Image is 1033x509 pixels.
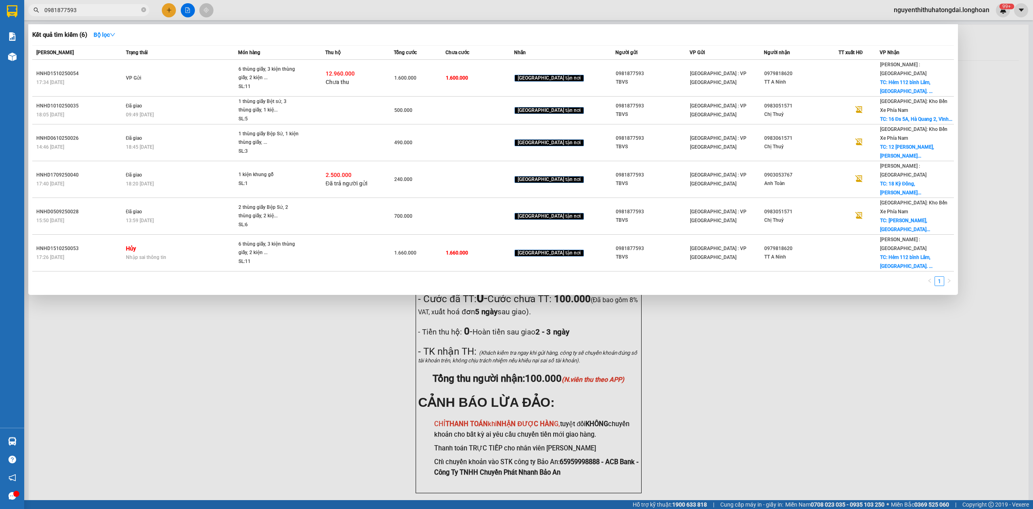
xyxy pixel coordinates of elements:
[690,135,747,150] span: [GEOGRAPHIC_DATA] : VP [GEOGRAPHIC_DATA]
[238,170,299,179] div: 1 kiện khung gỗ
[880,62,926,76] span: [PERSON_NAME] : [GEOGRAPHIC_DATA]
[947,278,951,283] span: right
[616,69,689,78] div: 0981877593
[764,69,838,78] div: 0979818620
[238,179,299,188] div: SL: 1
[880,116,953,122] span: TC: 16 Đs 5A, Hà Quang 2, Vĩnh...
[935,276,944,286] li: 1
[8,474,16,482] span: notification
[514,176,584,183] span: [GEOGRAPHIC_DATA] tận nơi
[690,50,705,55] span: VP Gửi
[141,7,146,12] span: close-circle
[238,50,260,55] span: Món hàng
[8,456,16,463] span: question-circle
[446,75,468,81] span: 1.600.000
[880,163,926,178] span: [PERSON_NAME] : [GEOGRAPHIC_DATA]
[880,50,899,55] span: VP Nhận
[616,253,689,261] div: TBVS
[764,216,838,225] div: Chị Thuỷ
[238,115,299,124] div: SL: 5
[8,32,17,41] img: solution-icon
[616,110,689,119] div: TBVS
[126,144,154,150] span: 18:45 [DATE]
[690,209,747,223] span: [GEOGRAPHIC_DATA] : VP [GEOGRAPHIC_DATA]
[935,277,944,286] a: 1
[36,244,123,253] div: HNHD1510250053
[514,139,584,147] span: [GEOGRAPHIC_DATA] tận nơi
[36,134,123,143] div: HNHD0610250026
[514,50,526,55] span: Nhãn
[394,140,412,145] span: 490.000
[325,50,341,55] span: Thu hộ
[394,107,412,113] span: 500.000
[764,143,838,151] div: Chị Thuỷ
[36,112,64,118] span: 18:05 [DATE]
[44,6,140,15] input: Tìm tên, số ĐT hoặc mã đơn
[764,134,838,143] div: 0983061571
[126,103,142,109] span: Đã giao
[690,71,747,85] span: [GEOGRAPHIC_DATA] : VP [GEOGRAPHIC_DATA]
[880,200,947,215] span: [GEOGRAPHIC_DATA]: Kho Bến Xe Phía Nam
[126,181,154,187] span: 18:20 [DATE]
[238,257,299,266] div: SL: 11
[326,180,368,187] span: Đã trả người gửi
[925,276,935,286] button: left
[616,244,689,253] div: 0981877593
[36,208,123,216] div: HNHD0509250028
[326,70,355,77] span: 12.960.000
[36,80,64,85] span: 17:34 [DATE]
[616,216,689,225] div: TBVS
[33,7,39,13] span: search
[126,172,142,178] span: Đã giao
[880,254,933,269] span: TC: Hẻm 112 bình Lâm, [GEOGRAPHIC_DATA]. ...
[238,82,299,91] div: SL: 11
[8,437,17,446] img: warehouse-icon
[514,250,584,257] span: [GEOGRAPHIC_DATA] tận nơi
[8,492,16,500] span: message
[36,102,123,110] div: HNHD1010250035
[326,172,351,178] span: 2.500.000
[126,209,142,215] span: Đã giao
[238,147,299,156] div: SL: 3
[7,5,17,17] img: logo-vxr
[394,50,417,55] span: Tổng cước
[36,181,64,187] span: 17:40 [DATE]
[110,32,115,38] span: down
[514,107,584,114] span: [GEOGRAPHIC_DATA] tận nơi
[126,135,142,141] span: Đã giao
[126,218,154,223] span: 13:59 [DATE]
[87,28,122,41] button: Bộ lọcdown
[8,53,17,61] img: warehouse-icon
[394,213,412,219] span: 700.000
[394,177,412,182] span: 240.000
[445,50,469,55] span: Chưa cước
[238,221,299,229] div: SL: 6
[616,179,689,188] div: TBVS
[615,50,638,55] span: Người gửi
[616,171,689,179] div: 0981877593
[36,254,64,260] span: 17:26 [DATE]
[326,79,349,85] span: Chưa thu
[764,253,838,261] div: TT A Ninh
[514,75,584,82] span: [GEOGRAPHIC_DATA] tận nơi
[880,80,933,94] span: TC: Hẻm 112 bình Lâm, [GEOGRAPHIC_DATA]. ...
[764,171,838,179] div: 0903053767
[616,134,689,143] div: 0981877593
[616,102,689,110] div: 0981877593
[238,240,299,257] div: 6 thùng giấy, 3 kiện thùng giấy, 2 kiện ...
[238,65,299,82] div: 6 thùng giấy, 3 kiện thùng giấy, 2 kiện ...
[32,31,87,39] h3: Kết quả tìm kiếm ( 6 )
[394,75,416,81] span: 1.600.000
[36,50,74,55] span: [PERSON_NAME]
[36,218,64,223] span: 15:50 [DATE]
[880,237,926,251] span: [PERSON_NAME] : [GEOGRAPHIC_DATA]
[764,78,838,86] div: TT A Ninh
[514,213,584,220] span: [GEOGRAPHIC_DATA] tận nơi
[446,250,468,256] span: 1.660.000
[394,250,416,256] span: 1.660.000
[36,171,123,179] div: HNHD1709250040
[238,203,299,221] div: 2 thùng giấy Bệp Sứ, 2 thùng giấy, 2 kiệ...
[690,103,747,118] span: [GEOGRAPHIC_DATA] : VP [GEOGRAPHIC_DATA]
[36,144,64,150] span: 14:46 [DATE]
[690,246,747,260] span: [GEOGRAPHIC_DATA] : VP [GEOGRAPHIC_DATA]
